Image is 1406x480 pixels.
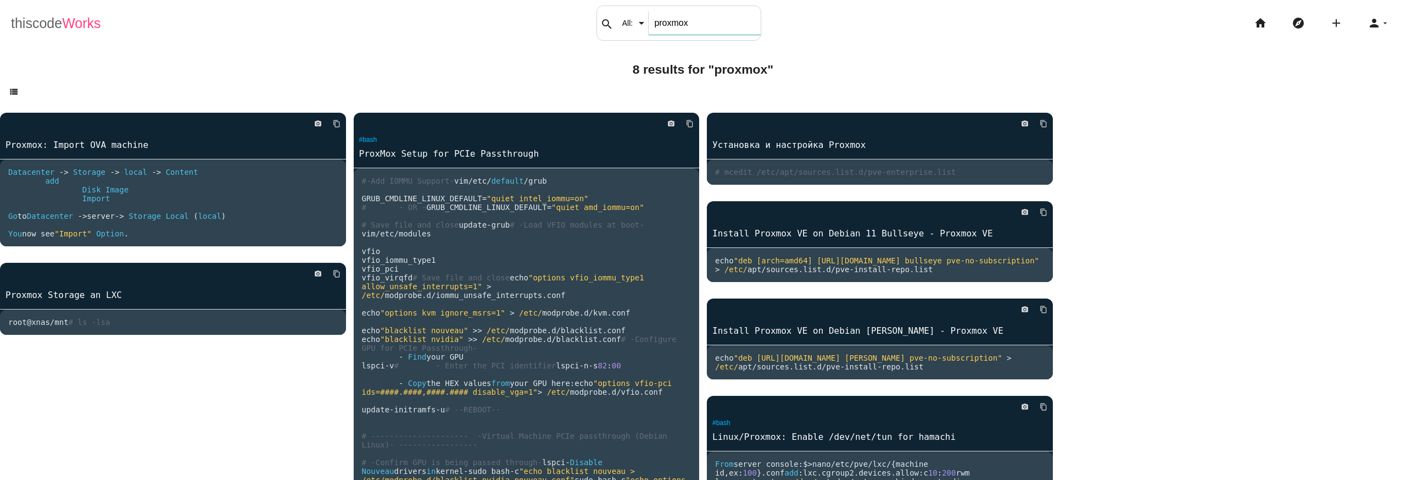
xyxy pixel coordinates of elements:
[54,229,91,238] span: "Import"
[399,379,403,388] span: -
[27,212,73,220] span: Datacenter
[686,114,694,134] i: content_copy
[826,362,840,371] span: pve
[468,176,472,185] span: /
[333,114,341,134] i: content_copy
[362,291,385,300] span: /etc/
[542,335,546,344] span: .
[436,405,440,414] span: -
[87,212,115,220] span: server
[715,460,933,477] span: machine id
[8,212,18,220] span: Go
[734,256,1039,265] span: "deb [arch=amd64] [URL][DOMAIN_NAME] bullseye pve-no-subscription"
[602,326,607,335] span: .
[542,458,565,467] span: lspci
[436,291,542,300] span: iommu_unsafe_interrupts
[324,264,341,284] a: Copy to Clipboard
[835,460,849,468] span: etc
[715,265,719,274] span: >
[362,379,677,396] span: "options vfio-pci ids=####.####,####.#### disable_vga=1"
[510,379,570,388] span: your GPU here
[510,273,528,282] span: echo
[928,468,938,477] span: 10
[510,308,514,317] span: >
[729,468,738,477] span: ex
[1368,5,1381,41] i: person
[707,324,1053,337] a: Install Proxmox VE on Debian [PERSON_NAME] - Proxmox VE
[394,467,427,476] span: drivers
[389,361,394,370] span: v
[649,12,760,35] input: Search snippets
[1292,5,1305,41] i: explore
[891,468,895,477] span: .
[639,388,644,396] span: .
[1031,397,1047,417] a: Copy to Clipboard
[198,212,221,220] span: local
[11,5,101,41] a: thiscodeWorks
[910,265,914,274] span: .
[510,467,514,476] span: -
[747,265,761,274] span: apt
[817,362,822,371] span: d
[1021,114,1029,134] i: photo_camera
[380,229,394,238] span: etc
[715,256,734,265] span: echo
[362,458,543,467] span: # -Confirm GPU is being passed through-
[598,335,602,344] span: .
[822,265,826,274] span: .
[579,308,584,317] span: .
[621,388,640,396] span: vfio
[831,460,835,468] span: /
[487,194,588,203] span: "quiet intel_iommu=on"
[799,468,803,477] span: :
[389,405,394,414] span: -
[593,308,607,317] span: kvm
[427,291,431,300] span: d
[547,335,551,344] span: d
[468,335,477,344] span: >>
[547,203,551,212] span: =
[715,168,956,176] span: # mcedit /etc/apt/sources.list.d/pve-enterprise.list
[542,291,546,300] span: .
[492,220,510,229] span: grub
[589,361,593,370] span: -
[427,467,436,476] span: in
[784,468,798,477] span: add
[18,212,27,220] span: to
[468,467,510,476] span: sudo bash
[667,114,675,134] i: photo_camera
[515,467,519,476] span: c
[431,291,436,300] span: /
[589,308,593,317] span: /
[891,265,910,274] span: repo
[1012,202,1029,222] a: photo_camera
[715,362,738,371] span: /etc/
[77,212,87,220] span: ->
[602,335,621,344] span: conf
[1012,114,1029,134] a: photo_camera
[362,291,566,317] span: conf echo
[886,265,891,274] span: -
[799,460,803,468] span: :
[724,265,747,274] span: /etc/
[62,15,101,31] span: Works
[607,361,611,370] span: :
[1021,397,1029,417] i: photo_camera
[487,326,510,335] span: /etc/
[794,362,812,371] span: list
[858,468,891,477] span: devices
[394,405,436,414] span: initramfs
[826,265,830,274] span: d
[812,362,817,371] span: .
[938,468,942,477] span: :
[362,326,626,344] span: conf echo
[454,176,468,185] span: vim
[1021,202,1029,222] i: photo_camera
[354,147,700,160] a: ProxMox Setup for PCIe Passthrough
[612,361,621,370] span: 00
[707,227,1053,240] a: Install Proxmox VE on Debian 11 Bullseye - Proxmox VE
[757,468,766,477] span: }.
[633,62,773,76] b: 8 results for "proxmox"
[817,468,822,477] span: .
[840,362,845,371] span: -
